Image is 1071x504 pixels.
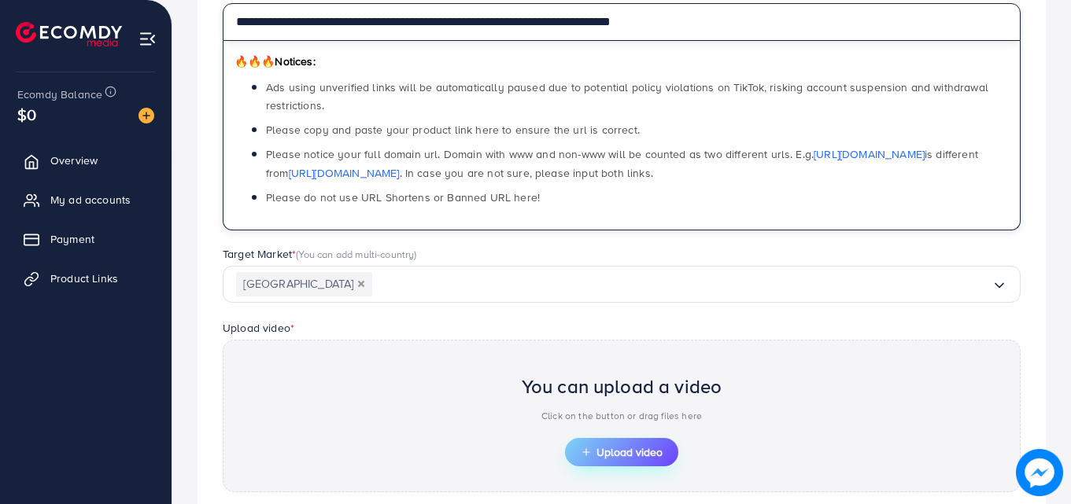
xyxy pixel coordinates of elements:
h2: You can upload a video [522,375,722,398]
label: Target Market [223,246,417,262]
span: Please notice your full domain url. Domain with www and non-www will be counted as two different ... [266,146,978,180]
label: Upload video [223,320,294,336]
a: Product Links [12,263,160,294]
span: Please do not use URL Shortens or Banned URL here! [266,189,540,205]
span: $0 [17,103,36,126]
img: image [1017,451,1062,495]
a: [URL][DOMAIN_NAME] [289,165,400,181]
img: logo [16,22,122,46]
span: Ads using unverified links will be automatically paused due to potential policy violations on Tik... [266,79,988,113]
a: Payment [12,223,160,255]
span: Please copy and paste your product link here to ensure the url is correct. [266,122,640,138]
a: Overview [12,145,160,176]
img: image [138,108,154,123]
span: Upload video [581,447,663,458]
span: (You can add multi-country) [296,247,416,261]
a: [URL][DOMAIN_NAME] [814,146,925,162]
span: 🔥🔥🔥 [235,53,275,69]
span: Payment [50,231,94,247]
span: My ad accounts [50,192,131,208]
p: Click on the button or drag files here [522,407,722,425]
a: My ad accounts [12,184,160,215]
span: [GEOGRAPHIC_DATA] [236,272,372,296]
button: Deselect Pakistan [357,280,365,288]
button: Upload video [565,438,678,466]
input: Search for option [372,272,992,296]
span: Product Links [50,270,118,286]
span: Notices: [235,53,316,69]
img: menu [138,30,157,48]
div: Search for option [223,266,1021,303]
span: Ecomdy Balance [17,86,102,102]
span: Overview [50,153,98,168]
